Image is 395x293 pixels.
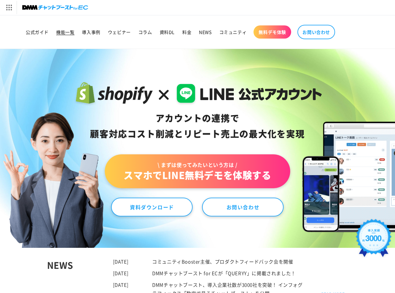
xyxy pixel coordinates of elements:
a: お問い合わせ [202,198,284,216]
a: ウェビナー [104,25,135,39]
a: 料金 [179,25,195,39]
span: コミュニティ [219,29,247,35]
span: コラム [138,29,152,35]
span: 機能一覧 [56,29,74,35]
img: 導入実績約3000社 [354,217,393,262]
time: [DATE] [113,281,129,288]
a: NEWS [195,25,215,39]
a: 導入事例 [78,25,104,39]
span: 資料DL [160,29,175,35]
time: [DATE] [113,258,129,265]
a: DMMチャットブースト for ECが「QUERYY」に掲載されました！ [152,270,296,276]
a: 無料デモ体験 [254,25,291,39]
time: [DATE] [113,270,129,276]
a: コミュニティ [216,25,251,39]
a: お問い合わせ [297,25,335,39]
span: 料金 [182,29,191,35]
a: コラム [135,25,156,39]
span: NEWS [199,29,211,35]
span: 無料デモ体験 [259,29,286,35]
a: 資料DL [156,25,179,39]
a: コミュニティBooster主催、プロダクトフィードバック会を開催 [152,258,293,265]
span: 導入事例 [82,29,100,35]
span: \ まずは使ってみたいという方は / [124,161,271,168]
img: チャットブーストforEC [22,3,88,12]
div: アカウントの連携で 顧客対応コスト削減と リピート売上の 最大化を実現 [73,110,322,142]
a: 資料ダウンロード [111,198,193,216]
span: 公式ガイド [26,29,49,35]
span: ウェビナー [108,29,131,35]
span: お問い合わせ [302,29,330,35]
img: サービス [1,1,17,14]
a: 公式ガイド [22,25,52,39]
a: 機能一覧 [52,25,78,39]
a: \ まずは使ってみたいという方は /スマホでLINE無料デモを体験する [105,154,290,188]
